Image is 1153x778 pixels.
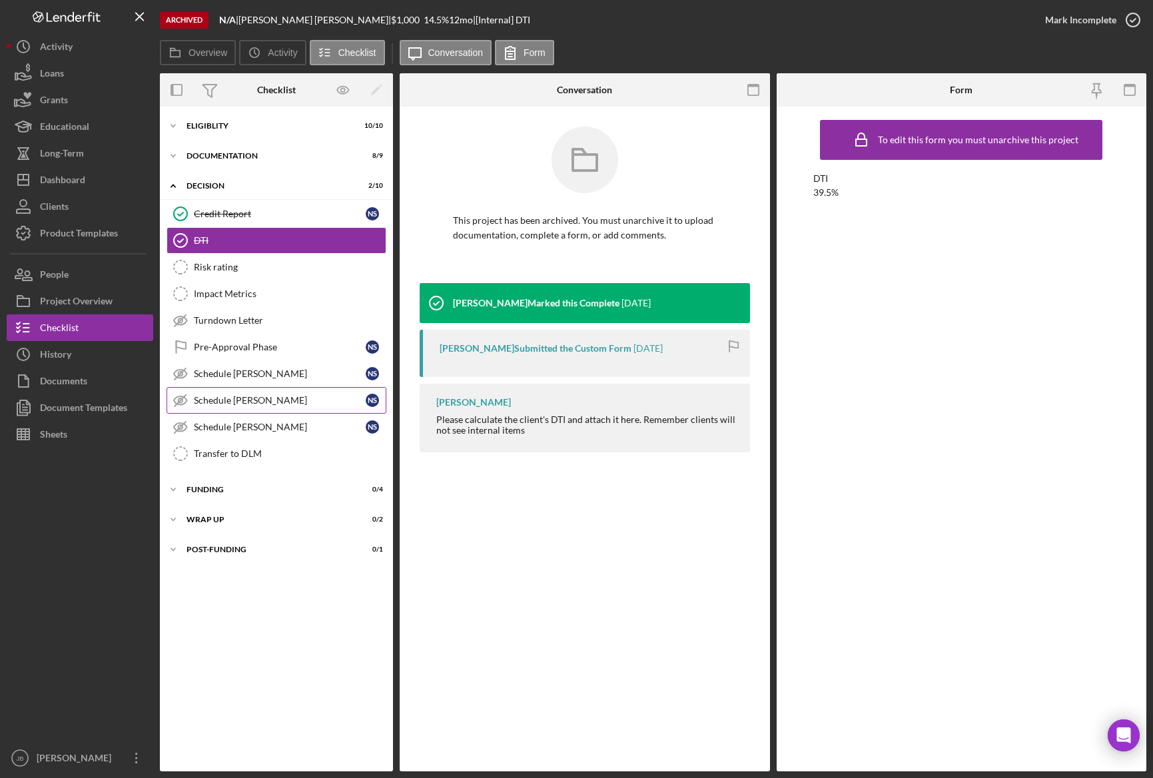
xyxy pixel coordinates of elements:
div: Transfer to DLM [194,448,386,459]
a: Schedule [PERSON_NAME]NS [167,414,386,440]
button: Activity [239,40,306,65]
div: DTI [194,235,386,246]
div: Project Overview [40,288,113,318]
div: Risk rating [194,262,386,272]
div: 0 / 1 [359,546,383,554]
div: Conversation [557,85,612,95]
button: Checklist [7,314,153,341]
label: Checklist [338,47,376,58]
div: 0 / 4 [359,486,383,494]
button: JB[PERSON_NAME] [7,745,153,771]
button: Educational [7,113,153,140]
a: Transfer to DLM [167,440,386,467]
div: Schedule [PERSON_NAME] [194,395,366,406]
div: Pre-Approval Phase [194,342,366,352]
a: Pre-Approval PhaseNS [167,334,386,360]
div: Schedule [PERSON_NAME] [194,368,366,379]
button: Mark Incomplete [1032,7,1146,33]
div: History [40,341,71,371]
button: Grants [7,87,153,113]
div: Activity [40,33,73,63]
a: Risk rating [167,254,386,280]
div: 12 mo [449,15,473,25]
div: Decision [187,182,350,190]
div: Checklist [257,85,296,95]
div: To edit this form you must unarchive this project [878,135,1078,145]
div: Product Templates [40,220,118,250]
div: DTI [813,173,1109,184]
button: People [7,261,153,288]
div: Turndown Letter [194,315,386,326]
time: 2025-09-08 20:18 [633,343,663,354]
button: History [7,341,153,368]
button: Project Overview [7,288,153,314]
div: Funding [187,486,350,494]
p: This project has been archived. You must unarchive it to upload documentation, complete a form, o... [453,213,717,243]
div: 10 / 10 [359,122,383,130]
div: 14.5 % [424,15,449,25]
a: Sheets [7,421,153,448]
button: Long-Term [7,140,153,167]
div: Post-Funding [187,546,350,554]
button: Conversation [400,40,492,65]
div: [PERSON_NAME] Submitted the Custom Form [440,343,631,354]
a: Impact Metrics [167,280,386,307]
button: Overview [160,40,236,65]
div: Dashboard [40,167,85,196]
div: 2 / 10 [359,182,383,190]
div: Sheets [40,421,67,451]
div: [PERSON_NAME] [33,745,120,775]
div: Documentation [187,152,350,160]
time: 2025-09-08 20:18 [621,298,651,308]
button: Dashboard [7,167,153,193]
div: Open Intercom Messenger [1108,719,1140,751]
button: Activity [7,33,153,60]
div: [PERSON_NAME] [PERSON_NAME] | [238,15,391,25]
div: Grants [40,87,68,117]
div: Mark Incomplete [1045,7,1116,33]
div: Long-Term [40,140,84,170]
a: Schedule [PERSON_NAME]NS [167,387,386,414]
text: JB [16,755,23,762]
div: Educational [40,113,89,143]
a: Schedule [PERSON_NAME]NS [167,360,386,387]
label: Conversation [428,47,484,58]
a: Turndown Letter [167,307,386,334]
div: Checklist [40,314,79,344]
label: Overview [189,47,227,58]
a: DTI [167,227,386,254]
div: N S [366,340,379,354]
button: Clients [7,193,153,220]
div: | [219,15,238,25]
button: Loans [7,60,153,87]
div: Impact Metrics [194,288,386,299]
div: Archived [160,12,208,29]
button: Form [495,40,554,65]
label: Form [524,47,546,58]
div: Clients [40,193,69,223]
div: N S [366,207,379,220]
div: | [Internal] DTI [473,15,530,25]
div: Credit Report [194,208,366,219]
div: Wrap up [187,516,350,524]
button: Documents [7,368,153,394]
a: Product Templates [7,220,153,246]
button: Checklist [310,40,385,65]
div: 39.5% [813,187,839,198]
div: [PERSON_NAME] Marked this Complete [453,298,619,308]
button: Document Templates [7,394,153,421]
div: N S [366,394,379,407]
